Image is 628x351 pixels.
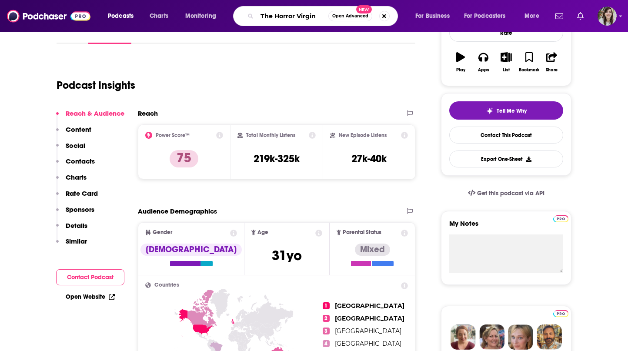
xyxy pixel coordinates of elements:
[196,24,221,44] a: Reviews
[339,132,387,138] h2: New Episode Listens
[88,24,131,44] a: InsightsPodchaser Pro
[268,24,290,44] a: Lists1
[156,132,190,138] h2: Power Score™
[154,282,179,288] span: Countries
[449,219,563,234] label: My Notes
[234,24,256,44] a: Credits
[343,230,381,235] span: Parental Status
[140,244,242,256] div: [DEMOGRAPHIC_DATA]
[495,47,518,78] button: List
[66,237,87,245] p: Similar
[461,183,551,204] a: Get this podcast via API
[102,9,145,23] button: open menu
[66,189,98,197] p: Rate Card
[246,132,295,138] h2: Total Monthly Listens
[108,10,134,22] span: Podcasts
[508,324,533,350] img: Jules Profile
[138,207,217,215] h2: Audience Demographics
[56,237,87,253] button: Similar
[598,7,617,26] span: Logged in as devinandrade
[456,67,465,73] div: Play
[553,309,568,317] a: Pro website
[185,10,216,22] span: Monitoring
[449,101,563,120] button: tell me why sparkleTell Me Why
[66,157,95,165] p: Contacts
[56,173,87,189] button: Charts
[409,9,461,23] button: open menu
[335,302,404,310] span: [GEOGRAPHIC_DATA]
[303,24,324,44] a: Similar
[323,315,330,322] span: 2
[150,10,168,22] span: Charts
[415,10,450,22] span: For Business
[257,230,268,235] span: Age
[66,205,94,214] p: Sponsors
[546,67,558,73] div: Share
[458,9,518,23] button: open menu
[138,109,158,117] h2: Reach
[56,189,98,205] button: Rate Card
[323,328,330,334] span: 3
[472,47,494,78] button: Apps
[153,230,172,235] span: Gender
[257,9,328,23] input: Search podcasts, credits, & more...
[335,327,401,335] span: [GEOGRAPHIC_DATA]
[477,190,544,197] span: Get this podcast via API
[323,340,330,347] span: 4
[57,24,76,44] a: About
[451,324,476,350] img: Sydney Profile
[7,8,90,24] img: Podchaser - Follow, Share and Rate Podcasts
[144,24,184,44] a: Episodes27
[335,314,404,322] span: [GEOGRAPHIC_DATA]
[449,24,563,42] div: Rate
[497,107,527,114] span: Tell Me Why
[323,302,330,309] span: 1
[254,152,300,165] h3: 219k-325k
[351,152,387,165] h3: 27k-40k
[57,79,135,92] h1: Podcast Insights
[241,6,406,26] div: Search podcasts, credits, & more...
[524,10,539,22] span: More
[144,9,174,23] a: Charts
[464,10,506,22] span: For Podcasters
[356,5,372,13] span: New
[449,150,563,167] button: Export One-Sheet
[332,14,368,18] span: Open Advanced
[56,157,95,173] button: Contacts
[56,109,124,125] button: Reach & Audience
[355,244,390,256] div: Mixed
[449,47,472,78] button: Play
[272,247,302,264] span: 31 yo
[56,141,85,157] button: Social
[552,9,567,23] a: Show notifications dropdown
[170,150,198,167] p: 75
[518,9,550,23] button: open menu
[56,125,91,141] button: Content
[518,47,540,78] button: Bookmark
[479,324,504,350] img: Barbara Profile
[66,293,115,301] a: Open Website
[66,141,85,150] p: Social
[335,340,401,348] span: [GEOGRAPHIC_DATA]
[449,127,563,144] a: Contact This Podcast
[598,7,617,26] img: User Profile
[574,9,587,23] a: Show notifications dropdown
[56,221,87,237] button: Details
[66,125,91,134] p: Content
[553,310,568,317] img: Podchaser Pro
[519,67,539,73] div: Bookmark
[478,67,489,73] div: Apps
[179,9,227,23] button: open menu
[56,205,94,221] button: Sponsors
[503,67,510,73] div: List
[66,173,87,181] p: Charts
[553,214,568,222] a: Pro website
[486,107,493,114] img: tell me why sparkle
[328,11,372,21] button: Open AdvancedNew
[66,109,124,117] p: Reach & Audience
[541,47,563,78] button: Share
[598,7,617,26] button: Show profile menu
[537,324,562,350] img: Jon Profile
[553,215,568,222] img: Podchaser Pro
